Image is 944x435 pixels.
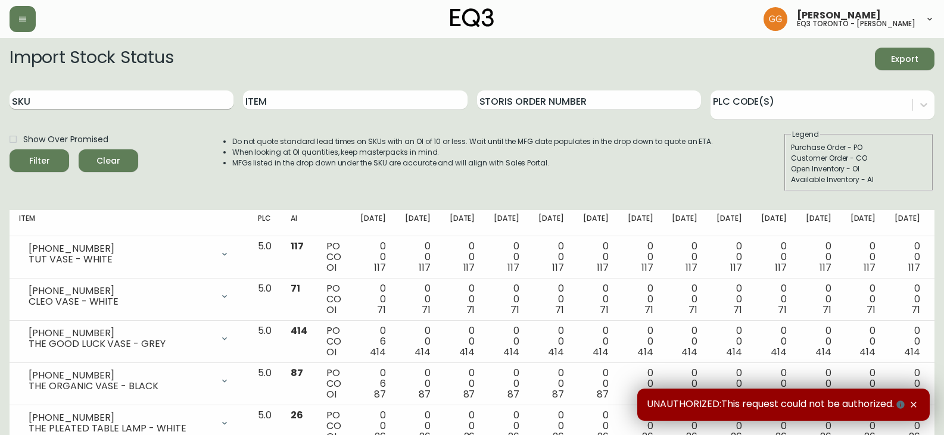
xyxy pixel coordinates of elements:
[232,147,714,158] li: When looking at OI quantities, keep masterpacks in mind.
[647,398,907,411] span: UNAUTHORIZED:This request could not be authorized.
[463,261,475,274] span: 117
[291,324,307,337] span: 414
[820,387,831,401] span: 87
[771,345,787,359] span: 414
[641,387,653,401] span: 87
[733,303,742,317] span: 71
[583,241,609,273] div: 0 0
[503,345,519,359] span: 414
[552,387,564,401] span: 87
[791,142,927,153] div: Purchase Order - PO
[415,345,431,359] span: 414
[29,328,213,339] div: [PHONE_NUMBER]
[484,210,529,236] th: [DATE]
[761,241,787,273] div: 0 0
[377,303,386,317] span: 71
[29,286,213,296] div: [PHONE_NUMBER]
[618,210,663,236] th: [DATE]
[29,423,213,434] div: THE PLEATED TABLE LAMP - WHITE
[761,326,787,358] div: 0 0
[641,261,653,274] span: 117
[730,261,742,274] span: 117
[791,174,927,185] div: Available Inventory - AI
[422,303,431,317] span: 71
[911,303,920,317] span: 71
[248,210,281,236] th: PLC
[548,345,564,359] span: 414
[791,153,927,164] div: Customer Order - CO
[405,283,431,315] div: 0 0
[248,363,281,405] td: 5.0
[29,243,213,254] div: [PHONE_NUMBER]
[494,241,519,273] div: 0 0
[466,303,475,317] span: 71
[797,11,881,20] span: [PERSON_NAME]
[450,326,475,358] div: 0 0
[29,412,213,423] div: [PHONE_NUMBER]
[507,261,519,274] span: 117
[859,345,876,359] span: 414
[555,303,564,317] span: 71
[583,283,609,315] div: 0 0
[326,241,341,273] div: PO CO
[19,241,239,267] div: [PHONE_NUMBER]TUT VASE - WHITE
[29,339,213,349] div: THE GOOD LUCK VASE - GREY
[707,210,752,236] th: [DATE]
[538,283,564,315] div: 0 0
[248,236,281,278] td: 5.0
[628,283,653,315] div: 0 0
[291,408,303,422] span: 26
[628,326,653,358] div: 0 0
[10,210,248,236] th: Item
[450,8,494,27] img: logo
[904,345,920,359] span: 414
[450,368,475,400] div: 0 0
[29,381,213,392] div: THE ORGANIC VASE - BLACK
[248,278,281,321] td: 5.0
[326,283,341,315] div: PO CO
[850,283,876,315] div: 0 0
[88,154,129,168] span: Clear
[637,345,653,359] span: 414
[360,368,386,400] div: 0 6
[326,345,337,359] span: OI
[761,368,787,400] div: 0 0
[23,133,108,146] span: Show Over Promised
[775,261,787,274] span: 117
[884,52,925,67] span: Export
[360,241,386,273] div: 0 0
[374,261,386,274] span: 117
[796,210,841,236] th: [DATE]
[459,345,475,359] span: 414
[875,48,934,70] button: Export
[820,261,831,274] span: 117
[538,241,564,273] div: 0 0
[867,303,876,317] span: 71
[538,326,564,358] div: 0 0
[374,387,386,401] span: 87
[778,303,787,317] span: 71
[672,241,697,273] div: 0 0
[510,303,519,317] span: 71
[681,345,697,359] span: 414
[823,303,831,317] span: 71
[716,368,742,400] div: 0 0
[716,326,742,358] div: 0 0
[326,326,341,358] div: PO CO
[815,345,831,359] span: 414
[326,261,337,274] span: OI
[850,326,876,358] div: 0 0
[463,387,475,401] span: 87
[507,387,519,401] span: 87
[538,368,564,400] div: 0 0
[405,368,431,400] div: 0 0
[716,241,742,273] div: 0 0
[895,241,920,273] div: 0 0
[850,241,876,273] div: 0 0
[628,241,653,273] div: 0 0
[688,303,697,317] span: 71
[806,241,831,273] div: 0 0
[29,370,213,381] div: [PHONE_NUMBER]
[791,164,927,174] div: Open Inventory - OI
[10,48,173,70] h2: Import Stock Status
